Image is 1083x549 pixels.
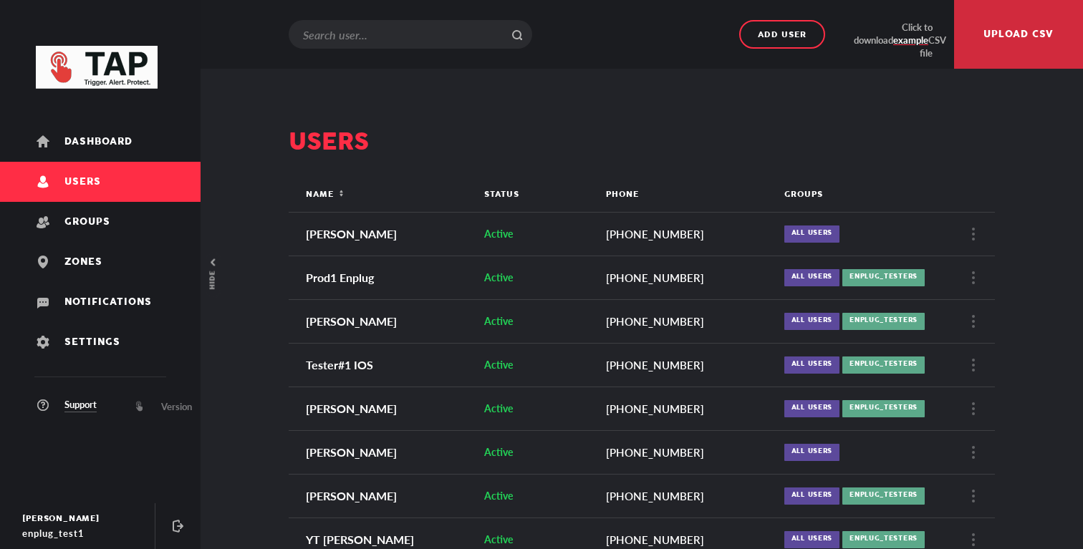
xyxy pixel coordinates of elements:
span: Active [484,490,513,502]
th: Groups [774,178,952,212]
div: All users [784,487,839,505]
td: [PERSON_NAME] [289,387,473,430]
div: Enplug_Testers [842,531,925,548]
td: [PHONE_NUMBER] [595,299,774,343]
td: [PERSON_NAME] [289,299,473,343]
span: Active [484,228,513,240]
td: Tester#1 IOS [289,343,473,387]
div: All users [784,531,839,548]
span: Users [64,177,101,188]
th: Phone [595,178,774,212]
div: All users [784,356,839,374]
div: Enplug_Testers [842,356,925,374]
a: Support [36,398,97,413]
div: All users [784,225,839,243]
span: Active [484,315,513,327]
td: [PERSON_NAME] [289,474,473,518]
div: [PERSON_NAME] [22,512,141,526]
span: Active [484,402,513,414]
span: Version [161,399,192,414]
div: Enplug_Testers [842,313,925,330]
span: Active [484,446,513,458]
div: Users [289,126,995,159]
span: Notifications [64,297,152,308]
span: Active [484,533,513,545]
span: Dashboard [64,137,133,147]
span: Name [306,190,334,199]
td: [PHONE_NUMBER] [595,256,774,299]
td: [PHONE_NUMBER] [595,212,774,256]
span: Add user [758,25,807,45]
span: Settings [64,337,120,348]
div: All users [784,400,839,417]
td: [PHONE_NUMBER] [595,474,774,518]
span: Support [64,397,97,412]
a: example [893,34,928,46]
div: All users [784,444,839,461]
span: hide [206,270,221,289]
span: Zones [64,257,102,268]
th: Status [473,178,595,212]
button: Add user [739,20,825,49]
td: [PHONE_NUMBER] [595,343,774,387]
div: All users [784,269,839,286]
button: hide [206,252,221,297]
td: [PERSON_NAME] [289,430,473,474]
div: Enplug_Testers [842,269,925,286]
span: Groups [64,217,110,228]
td: [PERSON_NAME] [289,212,473,256]
div: All users [784,313,839,330]
td: [PHONE_NUMBER] [595,387,774,430]
td: [PHONE_NUMBER] [595,430,774,474]
span: Active [484,271,513,283]
div: enplug_test1 [22,526,141,540]
td: Prod1 Enplug [289,256,473,299]
span: Active [484,359,513,371]
input: Search user... [289,20,532,49]
div: Enplug_Testers [842,400,925,417]
div: Enplug_Testers [842,487,925,505]
div: Click to download CSV file [854,21,933,47]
